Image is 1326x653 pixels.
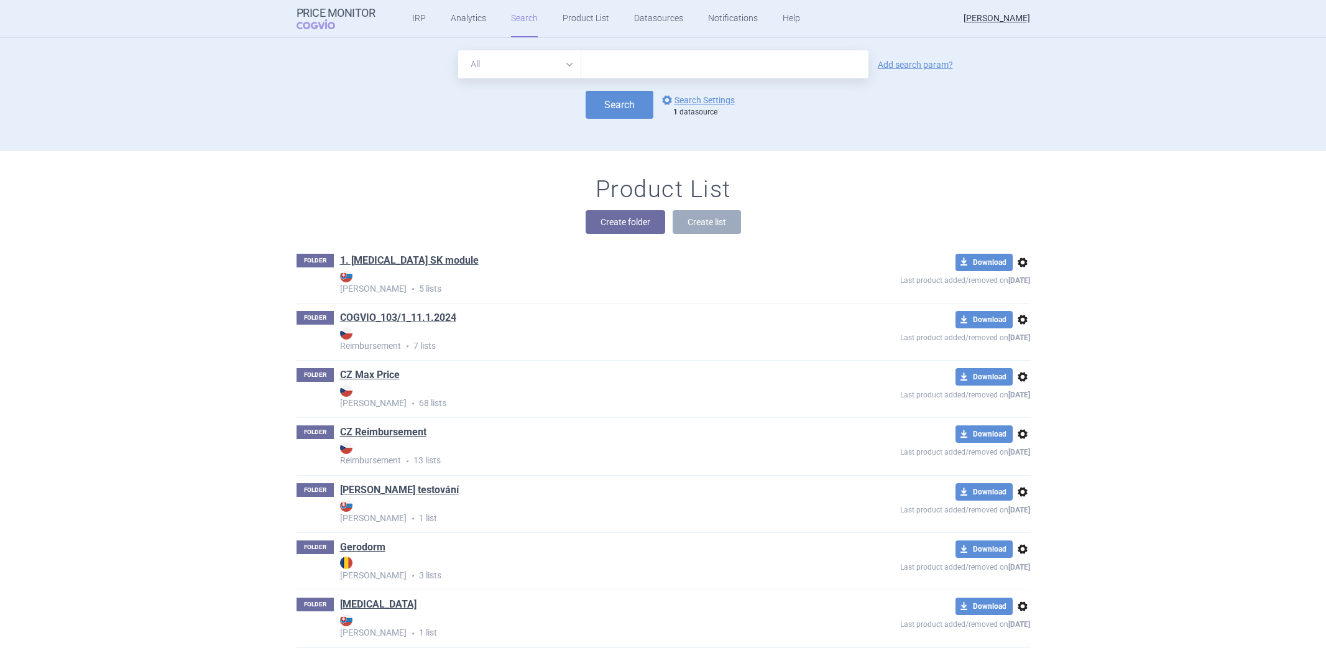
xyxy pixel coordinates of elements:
[407,628,419,640] i: •
[955,425,1013,443] button: Download
[955,368,1013,386] button: Download
[297,7,375,19] strong: Price Monitor
[297,598,334,611] p: FOLDER
[340,270,352,282] img: SK
[340,442,810,467] p: 13 lists
[1008,391,1030,399] strong: [DATE]
[1008,448,1030,456] strong: [DATE]
[955,598,1013,615] button: Download
[297,19,352,29] span: COGVIO
[340,311,456,325] a: COGVIO_103/1_11.1.2024
[1008,333,1030,342] strong: [DATE]
[407,570,419,582] i: •
[340,557,352,569] img: RO
[340,483,459,499] h1: Eli testování
[1008,506,1030,514] strong: [DATE]
[673,210,741,234] button: Create list
[955,254,1013,271] button: Download
[340,384,810,408] strong: [PERSON_NAME]
[673,108,678,116] strong: 1
[1008,620,1030,629] strong: [DATE]
[340,384,352,397] img: CZ
[1008,276,1030,285] strong: [DATE]
[586,91,653,119] button: Search
[297,425,334,439] p: FOLDER
[340,557,810,580] strong: [PERSON_NAME]
[810,386,1030,401] p: Last product added/removed on
[340,368,400,382] a: CZ Max Price
[673,108,741,118] div: datasource
[407,512,419,525] i: •
[340,442,352,454] img: CZ
[955,483,1013,501] button: Download
[1008,563,1030,572] strong: [DATE]
[340,614,810,639] p: 1 list
[297,311,334,325] p: FOLDER
[340,483,459,497] a: [PERSON_NAME] testování
[340,368,400,384] h1: CZ Max Price
[340,540,385,557] h1: Gerodorm
[340,327,352,340] img: CZ
[297,540,334,554] p: FOLDER
[340,254,479,267] a: 1. [MEDICAL_DATA] SK module
[586,210,665,234] button: Create folder
[596,175,731,204] h1: Product List
[340,557,810,582] p: 3 lists
[340,442,810,465] strong: Reimbursement
[340,425,426,442] h1: CZ Reimbursement
[340,598,417,614] h1: Humira
[297,368,334,382] p: FOLDER
[340,254,479,270] h1: 1. Humira SK module
[340,327,810,353] p: 7 lists
[340,425,426,439] a: CZ Reimbursement
[340,499,810,525] p: 1 list
[297,7,375,30] a: Price MonitorCOGVIO
[878,60,953,69] a: Add search param?
[340,384,810,410] p: 68 lists
[340,311,456,327] h1: COGVIO_103/1_11.1.2024
[340,614,352,626] img: SK
[401,340,413,353] i: •
[340,270,810,294] strong: [PERSON_NAME]
[407,283,419,295] i: •
[297,254,334,267] p: FOLDER
[810,443,1030,458] p: Last product added/removed on
[810,615,1030,631] p: Last product added/removed on
[340,499,810,523] strong: [PERSON_NAME]
[660,93,735,108] a: Search Settings
[810,328,1030,344] p: Last product added/removed on
[810,558,1030,573] p: Last product added/removed on
[340,598,417,611] a: [MEDICAL_DATA]
[955,311,1013,328] button: Download
[297,483,334,497] p: FOLDER
[955,540,1013,558] button: Download
[810,501,1030,516] p: Last product added/removed on
[340,614,810,637] strong: [PERSON_NAME]
[401,455,413,468] i: •
[340,270,810,295] p: 5 lists
[340,499,352,512] img: SK
[407,397,419,410] i: •
[810,271,1030,287] p: Last product added/removed on
[340,540,385,554] a: Gerodorm
[340,327,810,351] strong: Reimbursement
